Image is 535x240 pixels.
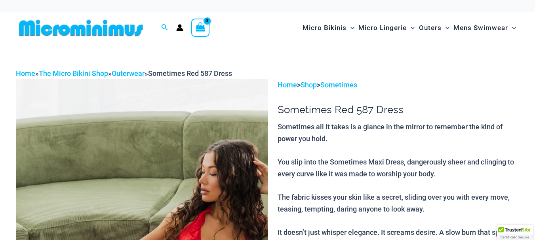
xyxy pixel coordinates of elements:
a: Mens SwimwearMenu ToggleMenu Toggle [451,16,518,40]
span: Menu Toggle [508,18,516,38]
p: > > [278,79,519,91]
span: Outers [419,18,442,38]
a: The Micro Bikini Shop [39,69,108,77]
div: TrustedSite Certified [497,225,533,240]
span: Micro Lingerie [358,18,407,38]
a: Search icon link [161,23,168,33]
a: Home [16,69,35,77]
span: Menu Toggle [347,18,354,38]
a: Micro LingerieMenu ToggleMenu Toggle [356,16,417,40]
span: Sometimes Red 587 Dress [148,69,232,77]
span: Menu Toggle [442,18,449,38]
a: Shop [301,81,317,89]
nav: Site Navigation [299,15,519,41]
a: Outerwear [112,69,145,77]
a: Micro BikinisMenu ToggleMenu Toggle [301,16,356,40]
span: » » » [16,69,232,77]
span: Micro Bikinis [303,18,347,38]
span: Mens Swimwear [453,18,508,38]
span: Menu Toggle [407,18,415,38]
h1: Sometimes Red 587 Dress [278,104,519,116]
a: OutersMenu ToggleMenu Toggle [417,16,451,40]
img: MM SHOP LOGO FLAT [16,19,146,37]
a: Home [278,81,297,89]
a: Sometimes [320,81,357,89]
a: View Shopping Cart, empty [191,19,209,37]
a: Account icon link [176,24,183,31]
